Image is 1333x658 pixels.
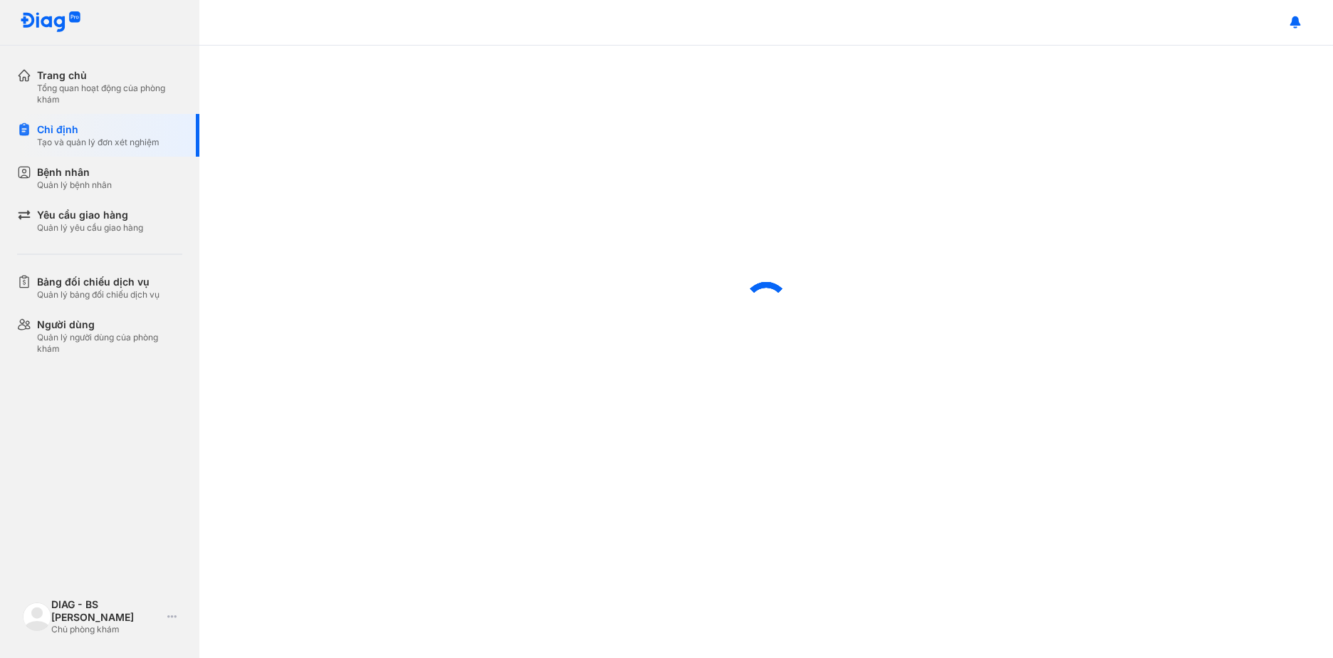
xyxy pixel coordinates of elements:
[20,11,81,33] img: logo
[37,122,160,137] div: Chỉ định
[37,68,182,83] div: Trang chủ
[37,179,112,191] div: Quản lý bệnh nhân
[37,289,160,301] div: Quản lý bảng đối chiếu dịch vụ
[37,332,182,355] div: Quản lý người dùng của phòng khám
[37,222,143,234] div: Quản lý yêu cầu giao hàng
[37,165,112,179] div: Bệnh nhân
[37,137,160,148] div: Tạo và quản lý đơn xét nghiệm
[51,598,162,624] div: DIAG - BS [PERSON_NAME]
[37,318,182,332] div: Người dùng
[37,83,182,105] div: Tổng quan hoạt động của phòng khám
[51,624,162,635] div: Chủ phòng khám
[37,275,160,289] div: Bảng đối chiếu dịch vụ
[23,602,51,631] img: logo
[37,208,143,222] div: Yêu cầu giao hàng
